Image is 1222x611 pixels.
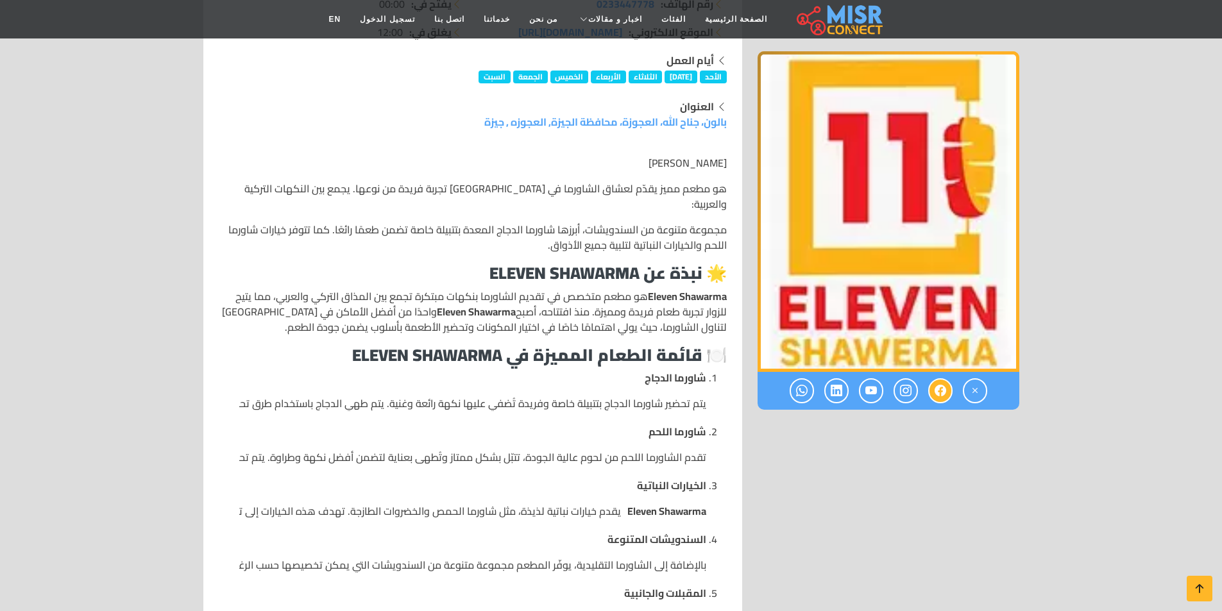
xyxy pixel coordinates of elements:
strong: شاورما الدجاج [645,368,706,387]
a: اتصل بنا [425,7,474,31]
a: تسجيل الدخول [350,7,424,31]
strong: 🌟 نبذة عن Eleven Shawarma [489,257,727,289]
span: السبت [479,71,511,83]
span: [DATE] [665,71,697,83]
strong: أيام العمل [666,51,714,70]
li: يقدم خيارات نباتية لذيذة، مثل شاورما الحمص والخضروات الطازجة. تهدف هذه الخيارات إلى تلبية احتياجا... [239,503,706,519]
span: الأربعاء [591,71,626,83]
strong: 🍽️ قائمة الطعام المميزة في Eleven Shawarma [352,339,727,371]
span: اخبار و مقالات [588,13,642,25]
a: الصفحة الرئيسية [695,7,777,31]
img: ايليفن شاورما [758,51,1019,372]
p: مجموعة متنوعة من السندويشات، أبرزها شاورما الدجاج المعدة بتتبيلة خاصة تضمن طعمًا رائعًا. كما تتوف... [219,222,727,253]
strong: السندويشات المتنوعة [607,530,706,549]
span: الثلاثاء [629,71,663,83]
a: من نحن [520,7,567,31]
strong: العنوان [680,97,714,116]
p: هو مطعم متخصص في تقديم الشاورما بنكهات مبتكرة تجمع بين المذاق التركي والعربي، مما يتيح للزوار تجر... [219,289,727,335]
a: خدماتنا [474,7,520,31]
li: بالإضافة إلى الشاورما التقليدية، يوفّر المطعم مجموعة متنوعة من السندويشات التي يمكن تخصيصها حسب ا... [239,557,706,573]
strong: شاورما اللحم [649,422,706,441]
a: بالون، جناح الله، العجوزة، محافظة الجيزة, العجوزه , جيزة [484,112,727,131]
a: الفئات [652,7,695,31]
strong: Eleven Shawarma [437,302,516,321]
li: يتم تحضير شاورما الدجاج بتتبيلة خاصة وفريدة تُضفي عليها نكهة رائعة وغنية. يتم طهي الدجاج باستخدام... [239,396,706,411]
strong: الخيارات النباتية [637,476,706,495]
strong: Eleven Shawarma [627,503,706,519]
a: اخبار و مقالات [567,7,652,31]
p: هو مطعم مميز يقدّم لعشاق الشاورما في [GEOGRAPHIC_DATA] تجربة فريدة من نوعها. يجمع بين النكهات الت... [219,181,727,212]
strong: Eleven Shawarma [648,287,727,306]
li: تقدم الشاورما اللحم من لحوم عالية الجودة، تتبّل بشكل ممتاز وتُطهى بعناية لتضمن أفضل نكهة وطراوة. ... [239,449,706,465]
span: الخميس [550,71,589,83]
img: main.misr_connect [797,3,883,35]
span: الأحد [700,71,727,83]
a: EN [319,7,351,31]
span: الجمعة [513,71,548,83]
div: 1 / 1 [758,51,1019,372]
strong: المقبلات والجانبية [624,583,706,603]
p: [PERSON_NAME] [219,155,727,171]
